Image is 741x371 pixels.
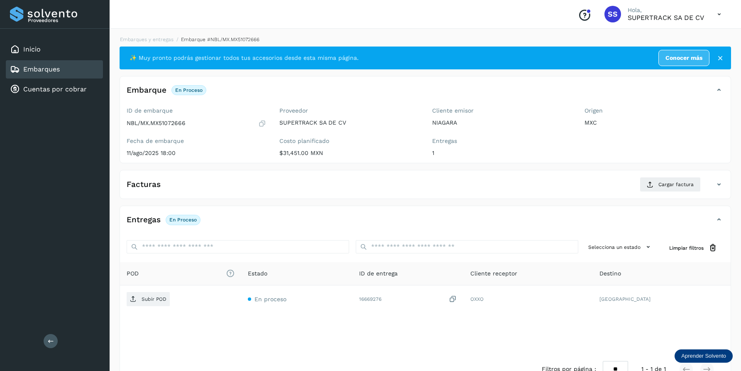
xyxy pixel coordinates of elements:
[130,54,359,62] span: ✨ Muy pronto podrás gestionar todos tus accesorios desde esta misma página.
[628,14,704,22] p: SUPERTRACK SA DE CV
[120,36,731,43] nav: breadcrumb
[470,269,517,278] span: Cliente receptor
[658,50,709,66] a: Conocer más
[640,177,701,192] button: Cargar factura
[669,244,704,252] span: Limpiar filtros
[248,269,267,278] span: Estado
[432,107,572,114] label: Cliente emisor
[120,83,731,104] div: EmbarqueEn proceso
[127,120,186,127] p: NBL/MX.MX51072666
[254,296,286,302] span: En proceso
[599,269,621,278] span: Destino
[628,7,704,14] p: Hola,
[585,240,656,254] button: Selecciona un estado
[23,85,87,93] a: Cuentas por cobrar
[6,40,103,59] div: Inicio
[127,269,235,278] span: POD
[279,107,419,114] label: Proveedor
[127,107,266,114] label: ID de embarque
[120,177,731,199] div: FacturasCargar factura
[127,215,161,225] h4: Entregas
[127,138,266,145] label: Fecha de embarque
[584,119,724,126] p: MXC
[28,17,100,23] p: Proveedores
[6,60,103,79] div: Embarques
[584,107,724,114] label: Origen
[127,86,166,95] h4: Embarque
[432,138,572,145] label: Entregas
[120,213,731,233] div: EntregasEn proceso
[359,295,457,304] div: 16669276
[279,138,419,145] label: Costo planificado
[279,150,419,157] p: $31,451.00 MXN
[181,37,259,42] span: Embarque #NBL/MX.MX51072666
[120,37,174,42] a: Embarques y entregas
[279,119,419,126] p: SUPERTRACK SA DE CV
[23,45,41,53] a: Inicio
[658,181,694,188] span: Cargar factura
[23,65,60,73] a: Embarques
[593,285,731,313] td: [GEOGRAPHIC_DATA]
[681,353,726,359] p: Aprender Solvento
[675,349,733,363] div: Aprender Solvento
[142,296,166,302] p: Subir POD
[127,180,161,189] h4: Facturas
[432,150,572,157] p: 1
[175,87,203,93] p: En proceso
[464,285,593,313] td: OXXO
[127,292,170,306] button: Subir POD
[432,119,572,126] p: NIAGARA
[663,240,724,256] button: Limpiar filtros
[359,269,398,278] span: ID de entrega
[127,150,266,157] p: 11/ago/2025 18:00
[6,80,103,98] div: Cuentas por cobrar
[169,217,197,223] p: En proceso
